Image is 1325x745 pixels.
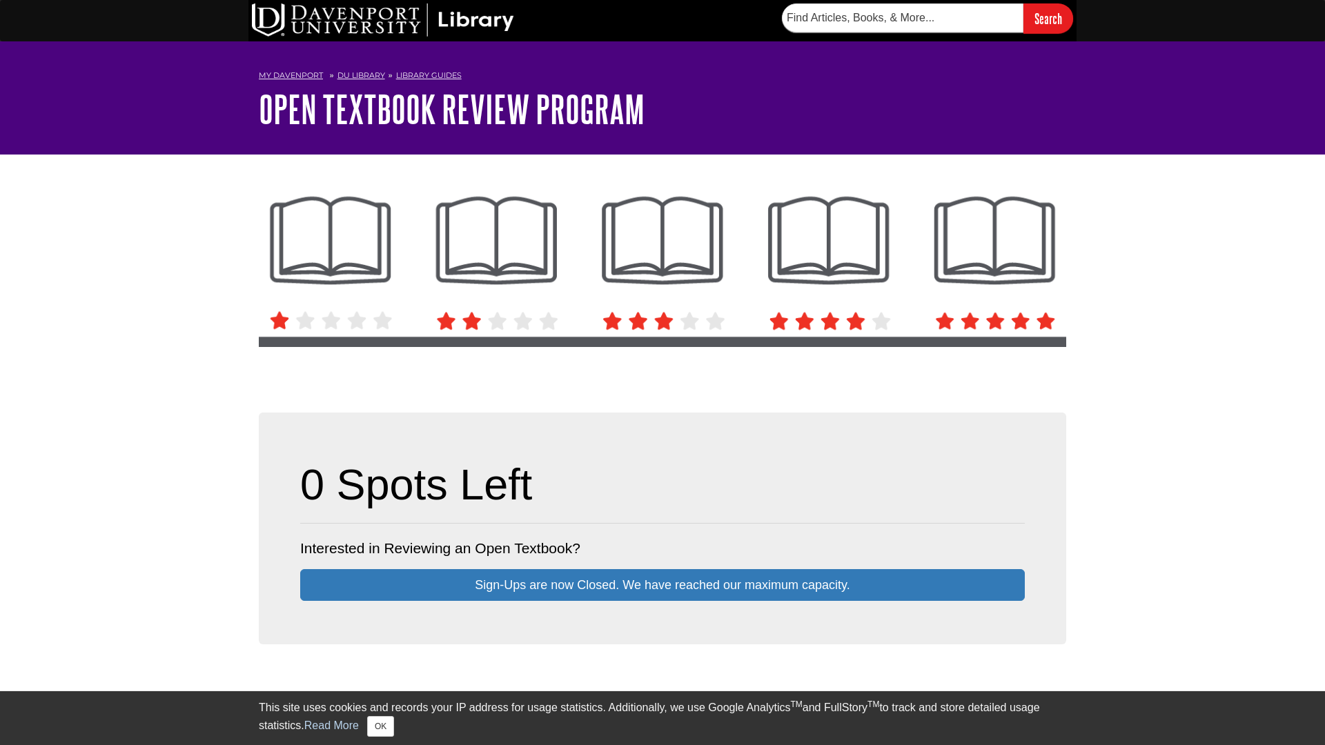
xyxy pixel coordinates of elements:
[782,3,1073,33] form: Searches DU Library's articles, books, and more
[259,70,323,81] a: My Davenport
[867,699,879,709] sup: TM
[300,569,1025,601] a: Sign-Ups are now Closed. We have reached our maximum capacity.
[304,719,359,731] a: Read More
[337,70,385,80] a: DU Library
[252,3,514,37] img: DU Library
[790,699,802,709] sup: TM
[300,459,1025,509] h1: 0 Spots Left
[396,70,462,80] a: Library Guides
[1023,3,1073,33] input: Search
[782,3,1023,32] input: Find Articles, Books, & More...
[259,66,1066,88] nav: breadcrumb
[259,88,645,130] a: Open Textbook Review Program
[367,716,394,737] button: Close
[259,699,1066,737] div: This site uses cookies and records your IP address for usage statistics. Additionally, we use Goo...
[300,537,1025,559] p: Interested in Reviewing an Open Textbook?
